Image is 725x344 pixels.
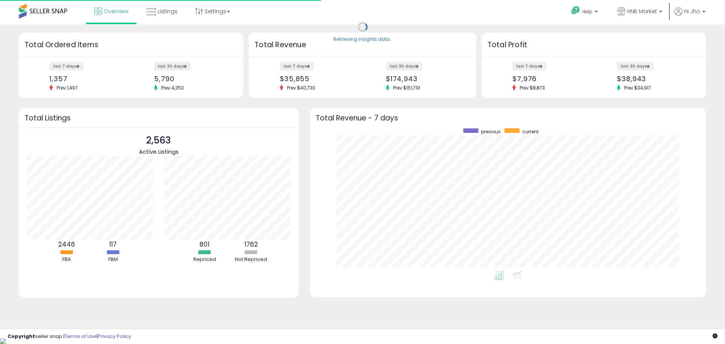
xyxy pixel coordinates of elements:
strong: Copyright [8,333,35,340]
span: Prev: 1,497 [53,85,82,91]
div: Retrieving insights data.. [333,36,392,43]
div: 1,357 [49,75,125,83]
h3: Total Revenue - 7 days [316,115,700,121]
p: 2,563 [139,133,179,148]
div: $38,943 [617,75,693,83]
h3: Total Ordered Items [25,40,238,50]
span: current [522,128,538,135]
h3: Total Profit [487,40,700,50]
div: 5,790 [154,75,230,83]
b: 2446 [58,240,75,249]
div: Not Repriced [228,256,274,263]
div: $174,943 [386,75,463,83]
b: 1762 [244,240,258,249]
div: Repriced [182,256,227,263]
span: Prev: $34,917 [620,85,655,91]
span: Prev: 4,250 [157,85,188,91]
label: last 30 days [617,62,654,71]
span: Active Listings [139,148,179,156]
a: Hi Jho [674,8,705,23]
div: FBA [44,256,89,263]
span: HNB Market [627,8,657,15]
span: previous [481,128,501,135]
b: 117 [109,240,117,249]
span: Overview [104,8,128,15]
h3: Total Revenue [255,40,470,50]
label: last 7 days [512,62,546,71]
label: last 30 days [154,62,191,71]
label: last 7 days [49,62,83,71]
span: Prev: $40,730 [283,85,319,91]
span: Help [582,8,592,15]
div: $35,855 [280,75,357,83]
b: 801 [199,240,210,249]
label: last 30 days [386,62,423,71]
span: Hi Jho [684,8,700,15]
div: seller snap | | [8,333,131,340]
span: Listings [158,8,177,15]
div: $7,976 [512,75,588,83]
h3: Total Listings [25,115,293,121]
a: Privacy Policy [98,333,131,340]
label: last 7 days [280,62,314,71]
span: Prev: $151,791 [389,85,424,91]
div: FBM [90,256,136,263]
i: Get Help [571,6,580,15]
span: Prev: $8,873 [516,85,549,91]
a: Terms of Use [65,333,97,340]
